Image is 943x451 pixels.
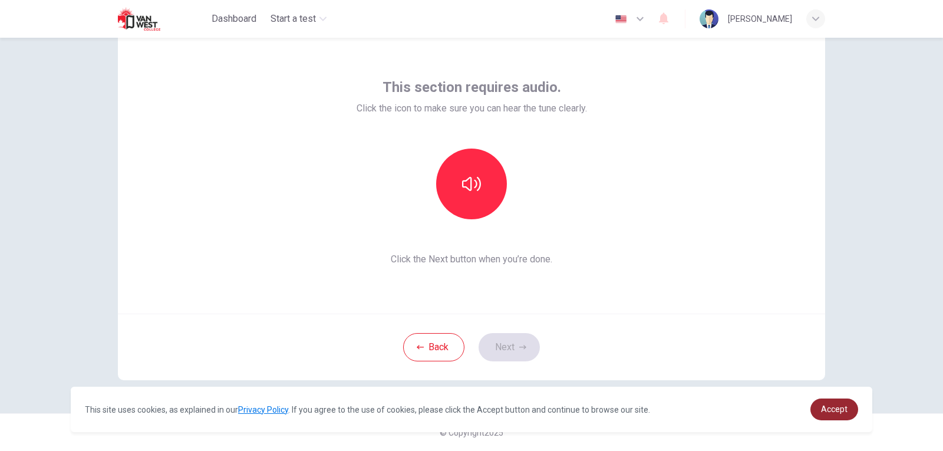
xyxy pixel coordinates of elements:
span: © Copyright 2025 [440,428,503,437]
a: Van West logo [118,7,207,31]
span: Accept [821,404,848,414]
a: dismiss cookie message [810,399,858,420]
button: Start a test [266,8,331,29]
img: Profile picture [700,9,718,28]
a: Privacy Policy [238,405,288,414]
button: Back [403,333,464,361]
div: [PERSON_NAME] [728,12,792,26]
img: Van West logo [118,7,180,31]
span: Click the Next button when you’re done. [357,252,587,266]
button: Dashboard [207,8,261,29]
div: cookieconsent [71,387,872,432]
span: Start a test [271,12,316,26]
span: This section requires audio. [383,78,561,97]
span: This site uses cookies, as explained in our . If you agree to the use of cookies, please click th... [85,405,650,414]
img: en [614,15,628,24]
span: Dashboard [212,12,256,26]
span: Click the icon to make sure you can hear the tune clearly. [357,101,587,116]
